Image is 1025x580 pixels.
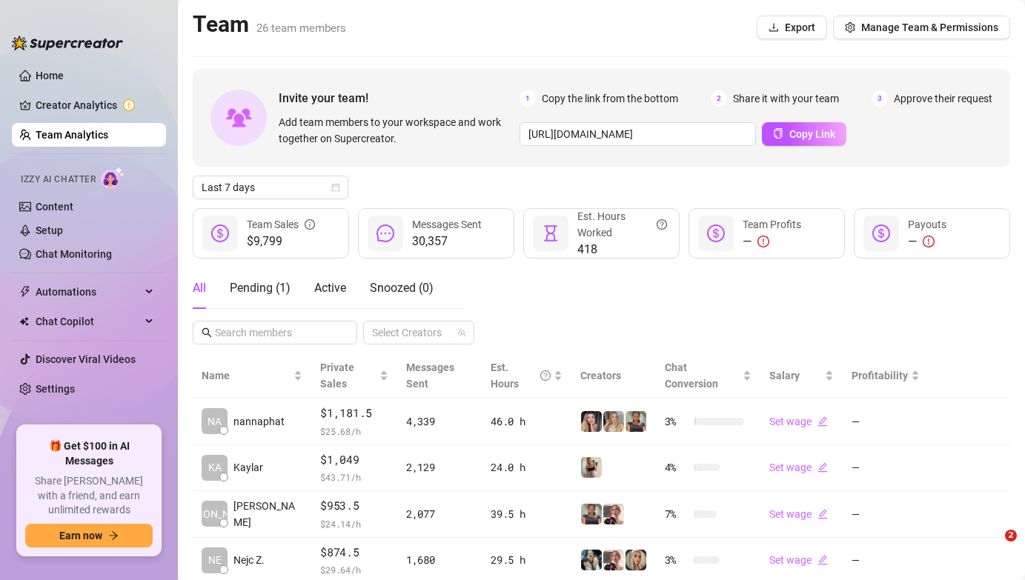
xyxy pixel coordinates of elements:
div: 4,339 [406,413,473,430]
img: dev!! [603,550,624,570]
span: edit [817,509,828,519]
span: 3 % [665,552,689,568]
h2: Team [193,10,346,39]
span: hourglass [542,224,560,242]
a: Content [36,201,73,213]
span: copy [773,128,783,139]
button: Copy Link [762,122,846,146]
button: Earn nowarrow-right [25,524,153,547]
img: madison [626,411,646,432]
span: Active [314,281,346,295]
span: Invite your team! [279,89,520,107]
span: 1 [520,90,536,107]
div: 29.5 h [491,552,563,568]
img: chloe!! [581,457,602,478]
span: Name [202,367,291,384]
span: Nejc Z. [233,552,265,568]
span: 2 [711,90,727,107]
span: 2 [1005,530,1017,541]
div: — [743,233,801,250]
span: dollar-circle [872,224,890,242]
span: $ 29.64 /h [320,562,388,577]
img: madison [581,504,602,524]
div: — [908,233,946,250]
span: question-circle [657,208,667,241]
span: Salary [769,370,800,381]
img: Emma [581,550,602,570]
span: Share [PERSON_NAME] with a friend, and earn unlimited rewards [25,474,153,518]
div: Team Sales [247,216,315,233]
span: 4 % [665,459,689,476]
span: Add team members to your workspace and work together on Supercreator. [279,114,514,147]
span: exclamation-circle [923,236,935,247]
span: Izzy AI Chatter [21,173,96,187]
span: thunderbolt [19,286,31,298]
span: $953.5 [320,497,388,515]
button: Manage Team & Permissions [833,16,1010,39]
span: edit [817,416,828,427]
span: 26 team members [256,21,346,35]
span: calendar [331,183,340,192]
span: dollar-circle [211,224,229,242]
img: carly [626,550,646,570]
span: Share it with your team [733,90,839,107]
div: 39.5 h [491,506,563,522]
div: 2,077 [406,506,473,522]
a: Set wageedit [769,461,828,473]
span: Team Profits [743,219,801,230]
span: arrow-right [108,530,119,541]
span: edit [817,555,828,565]
a: Set wageedit [769,508,828,520]
span: $9,799 [247,233,315,250]
div: 1,680 [406,552,473,568]
img: Chat Copilot [19,316,29,327]
span: 🎁 Get $100 in AI Messages [25,439,153,468]
span: [PERSON_NAME] [175,506,254,522]
span: 3 [872,90,888,107]
span: NE [208,552,222,568]
th: Creators [571,353,656,399]
a: Set wageedit [769,554,828,566]
span: Approve their request [894,90,992,107]
img: Enya [603,411,624,432]
span: [PERSON_NAME] [233,498,302,530]
span: setting [845,22,855,33]
span: 3 % [665,413,689,430]
span: Manage Team & Permissions [861,21,998,33]
a: Team Analytics [36,129,108,141]
button: Export [757,16,827,39]
span: Profitability [852,370,908,381]
span: NA [208,413,222,430]
a: Settings [36,383,75,395]
span: KA [208,459,222,476]
span: 418 [577,241,667,259]
span: message [377,224,394,242]
span: nannaphat [233,413,285,430]
span: $ 43.71 /h [320,470,388,484]
span: Snoozed ( 0 ) [370,281,434,295]
span: question-circle [540,359,551,392]
span: Kaylar [233,459,263,476]
span: Chat Copilot [36,310,141,333]
span: Export [785,21,815,33]
span: Automations [36,280,141,304]
input: Search members [215,324,336,341]
div: 46.0 h [491,413,563,430]
img: tatum [581,411,602,432]
a: Home [36,70,64,81]
span: team [457,328,466,337]
span: Messages Sent [406,361,454,390]
div: Pending ( 1 ) [230,279,291,297]
span: download [769,22,779,33]
a: Discover Viral Videos [36,353,136,365]
img: logo-BBDzfeDw.svg [12,36,123,50]
span: Copy the link from the bottom [542,90,678,107]
td: — [843,399,929,445]
span: 30,357 [412,233,482,250]
span: exclamation-circle [757,236,769,247]
td: — [843,445,929,492]
a: Set wageedit [769,416,828,427]
span: $ 24.14 /h [320,516,388,531]
span: Earn now [59,530,102,541]
span: Last 7 days [202,176,339,199]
